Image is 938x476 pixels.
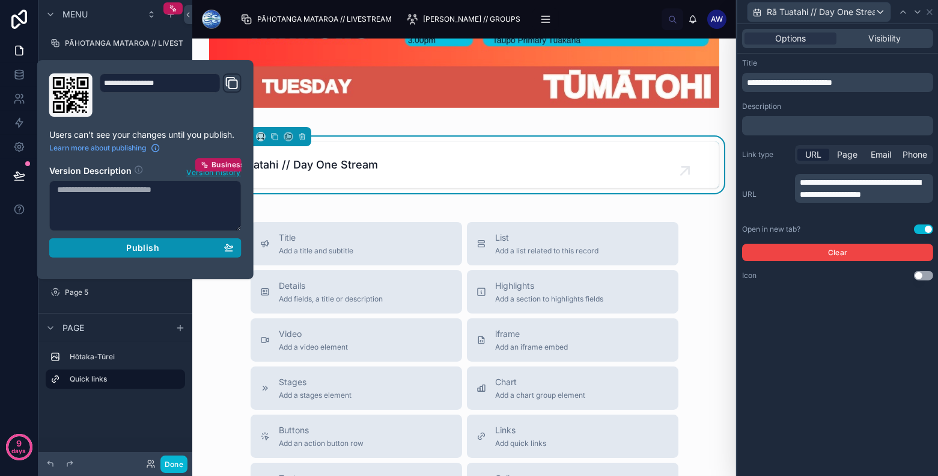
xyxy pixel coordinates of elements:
span: Rā Tuatahi // Day One Stream [224,156,704,173]
p: Users can't see your changes until you publish. [49,129,242,141]
span: Video [279,328,349,340]
p: days [12,442,26,459]
span: Options [775,32,806,45]
a: [PERSON_NAME] // GROUPS [46,59,185,78]
button: Rā Tuatahi // Day One Stream [747,2,891,22]
span: Rā Tuatahi // Day One Stream [767,6,875,18]
button: Clear [742,244,933,261]
button: ChartAdd a chart group element [467,366,678,410]
span: Links [496,424,547,436]
div: scrollable content [38,342,192,401]
span: URL [805,149,821,161]
label: Page 5 [65,288,183,297]
span: Add an iframe embed [496,342,568,352]
span: iframe [496,328,568,340]
span: Page [837,149,857,161]
label: Title [742,58,757,68]
span: Visibility [869,32,901,45]
span: Stages [279,376,352,388]
button: HighlightsAdd a section to highlights fields [467,270,678,314]
div: scrollable content [231,6,662,32]
button: ButtonsAdd an action button row [251,415,462,458]
a: Page 5 [46,283,185,302]
a: Learn more about publishing [49,143,160,153]
span: Details [279,280,383,292]
button: LinksAdd quick links [467,415,678,458]
span: Phone [903,149,927,161]
div: scrollable content [742,73,933,92]
label: Hōtaka-Tūrei [70,352,180,362]
span: Highlights [496,280,604,292]
span: Add an action button row [279,439,364,448]
div: Domain and Custom Link [100,73,242,117]
a: PĀHOTANGA MATAROA // LIVESTREAM [46,34,185,53]
div: scrollable content [795,174,933,203]
span: Add quick links [496,439,547,448]
button: Done [160,456,187,473]
span: Chart [496,376,586,388]
button: iframeAdd an iframe embed [467,318,678,362]
span: Add a list related to this record [496,246,599,256]
span: Menu [62,8,88,20]
label: Description [742,102,781,111]
h2: Version Description [49,165,132,178]
label: Icon [742,271,757,280]
p: 9 [16,437,22,450]
button: StagesAdd a stages element [251,366,462,410]
span: Buttons [279,424,364,436]
span: Version history [186,165,240,178]
button: DetailsAdd fields, a title or description [251,270,462,314]
button: Publish [49,238,242,258]
span: Email [871,149,891,161]
a: PĀHOTANGA MATAROA // LIVESTREAM [237,8,400,30]
span: PĀHOTANGA MATAROA // LIVESTREAM [257,14,392,24]
span: Title [279,232,354,244]
span: [PERSON_NAME] // GROUPS [423,14,520,24]
button: VideoAdd a video element [251,318,462,362]
span: Page [62,322,84,334]
span: Add fields, a title or description [279,294,383,304]
span: Learn more about publishing [49,143,146,153]
span: Add a section to highlights fields [496,294,604,304]
span: Add a video element [279,342,349,352]
span: Add a chart group element [496,391,586,400]
div: Open in new tab? [742,224,800,234]
a: [PERSON_NAME] // GROUPS [403,8,529,30]
button: Version historyBusiness [186,165,241,178]
img: App logo [202,10,221,29]
span: Add a stages element [279,391,352,400]
a: Rā Tuatahi // Day One Stream [210,142,719,188]
span: Publish [126,243,159,253]
span: Business [212,160,245,170]
label: Link type [742,150,790,159]
div: scrollable content [742,116,933,135]
label: PĀHOTANGA MATAROA // LIVESTREAM [65,39,204,48]
span: List [496,232,599,244]
span: Add a title and subtitle [279,246,354,256]
button: ListAdd a list related to this record [467,222,678,265]
label: URL [742,190,790,199]
span: AW [711,14,723,24]
label: Quick links [70,374,175,384]
button: TitleAdd a title and subtitle [251,222,462,265]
